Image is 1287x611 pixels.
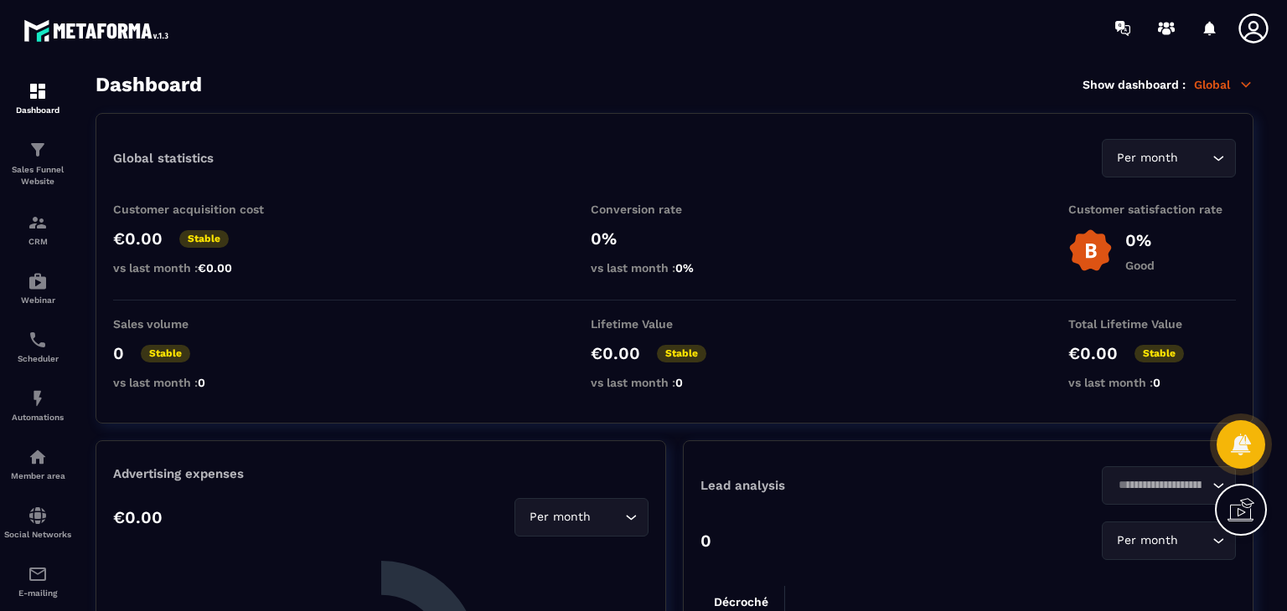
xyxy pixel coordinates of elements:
img: formation [28,213,48,233]
span: 0 [1153,376,1160,389]
img: automations [28,388,48,408]
p: Dashboard [4,105,71,115]
p: €0.00 [113,507,163,527]
img: logo [23,15,174,46]
a: formationformationSales Funnel Website [4,127,71,200]
p: Stable [179,230,229,248]
img: automations [28,447,48,467]
span: 0 [198,376,205,389]
input: Search for option [594,508,621,526]
p: Total Lifetime Value [1068,317,1236,331]
span: 0 [675,376,683,389]
div: Search for option [514,498,649,537]
p: Member area [4,471,71,480]
span: Per month [525,508,594,526]
p: Show dashboard : [1083,78,1186,91]
p: Sales volume [113,317,281,331]
p: vs last month : [591,261,758,275]
a: automationsautomationsWebinar [4,259,71,317]
p: 0 [113,343,124,363]
input: Search for option [1181,149,1208,167]
p: vs last month : [1068,376,1236,389]
img: automations [28,271,48,291]
img: b-badge-o.b3b20ee6.svg [1068,228,1113,273]
span: 0% [675,261,694,275]
p: Stable [141,345,190,362]
img: scheduler [28,330,48,350]
p: Global statistics [113,151,214,166]
p: €0.00 [1068,343,1118,363]
input: Search for option [1181,531,1208,550]
img: email [28,564,48,584]
p: Global [1194,77,1253,92]
tspan: Décroché [714,595,768,608]
span: €0.00 [198,261,232,275]
input: Search for option [1113,476,1208,495]
img: formation [28,81,48,101]
a: automationsautomationsAutomations [4,376,71,434]
a: formationformationCRM [4,200,71,259]
img: formation [28,140,48,160]
p: €0.00 [591,343,640,363]
p: vs last month : [113,261,281,275]
p: 0% [591,228,758,249]
a: schedulerschedulerScheduler [4,317,71,376]
img: social-network [28,506,48,526]
span: Per month [1113,531,1181,550]
p: E-mailing [4,588,71,598]
p: Sales Funnel Website [4,164,71,187]
p: Automations [4,413,71,422]
p: Customer satisfaction rate [1068,203,1236,216]
p: Webinar [4,295,71,305]
p: 0% [1125,230,1155,250]
p: Social Networks [4,530,71,539]
p: Lifetime Value [591,317,758,331]
p: Good [1125,259,1155,272]
span: Per month [1113,149,1181,167]
p: Stable [1135,345,1184,362]
p: Advertising expenses [113,466,649,481]
p: €0.00 [113,228,163,249]
div: Search for option [1102,521,1236,560]
p: Lead analysis [700,478,969,493]
a: social-networksocial-networkSocial Networks [4,493,71,552]
a: emailemailE-mailing [4,552,71,610]
p: Customer acquisition cost [113,203,281,216]
div: Search for option [1102,466,1236,505]
p: vs last month : [591,376,758,389]
div: Search for option [1102,139,1236,177]
p: Scheduler [4,354,71,363]
p: Conversion rate [591,203,758,216]
a: automationsautomationsMember area [4,434,71,493]
p: vs last month : [113,376,281,389]
h3: Dashboard [96,73,202,96]
p: Stable [657,345,706,362]
p: 0 [700,531,711,551]
a: formationformationDashboard [4,69,71,127]
p: CRM [4,237,71,246]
